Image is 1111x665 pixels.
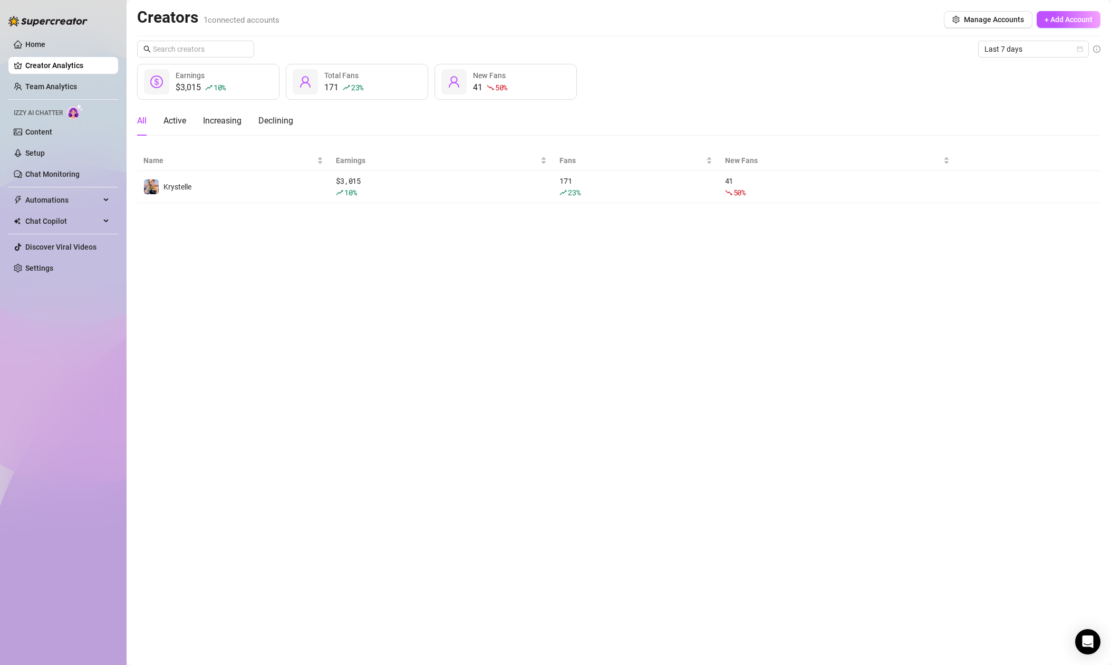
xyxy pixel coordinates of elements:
span: user [448,75,460,88]
span: Total Fans [324,71,359,80]
span: 10 % [214,82,226,92]
a: Home [25,40,45,49]
div: $3,015 [176,81,226,94]
a: Discover Viral Videos [25,243,96,251]
th: Name [137,150,330,171]
div: All [137,115,147,127]
span: fall [487,84,494,91]
a: Content [25,128,52,136]
a: Settings [25,264,53,272]
div: Open Intercom Messenger [1075,629,1100,654]
span: Izzy AI Chatter [14,108,63,118]
button: Manage Accounts [944,11,1032,28]
div: 171 [559,175,712,198]
span: dollar-circle [150,75,163,88]
span: search [143,45,151,53]
span: thunderbolt [14,196,22,204]
h2: Creators [137,7,279,27]
span: Earnings [336,155,538,166]
span: Chat Copilot [25,213,100,230]
span: info-circle [1093,45,1100,53]
span: Last 7 days [984,41,1083,57]
span: user [299,75,312,88]
span: 50 % [733,187,746,197]
span: 10 % [344,187,356,197]
span: calendar [1077,46,1083,52]
div: 41 [473,81,507,94]
a: Creator Analytics [25,57,110,74]
span: 23 % [568,187,580,197]
span: Name [143,155,315,166]
span: Earnings [176,71,205,80]
span: 23 % [351,82,363,92]
span: Automations [25,192,100,208]
span: fall [725,189,732,196]
a: Chat Monitoring [25,170,80,178]
img: AI Chatter [67,104,83,119]
span: Fans [559,155,703,166]
span: setting [952,16,960,23]
a: Team Analytics [25,82,77,91]
button: + Add Account [1037,11,1100,28]
span: Manage Accounts [964,15,1024,24]
div: 41 [725,175,950,198]
span: rise [343,84,350,91]
img: Krystelle [144,179,159,194]
th: New Fans [719,150,956,171]
input: Search creators [153,43,239,55]
span: 50 % [495,82,507,92]
div: $ 3,015 [336,175,547,198]
img: logo-BBDzfeDw.svg [8,16,88,26]
th: Earnings [330,150,553,171]
a: Setup [25,149,45,157]
th: Fans [553,150,718,171]
span: rise [559,189,567,196]
div: Active [163,115,186,127]
img: Chat Copilot [14,217,21,225]
span: Krystelle [163,183,191,191]
div: Increasing [203,115,241,127]
div: Declining [258,115,293,127]
span: New Fans [473,71,506,80]
span: New Fans [725,155,941,166]
div: 171 [324,81,363,94]
span: + Add Account [1045,15,1093,24]
span: rise [336,189,343,196]
span: 1 connected accounts [204,15,279,25]
span: rise [205,84,212,91]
